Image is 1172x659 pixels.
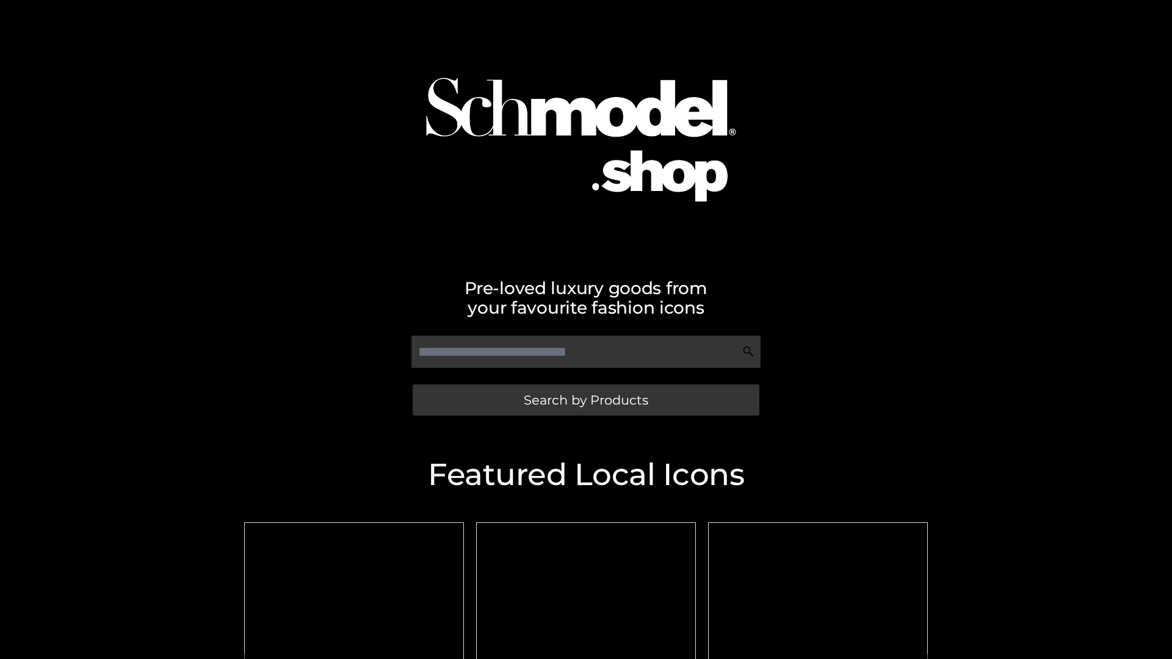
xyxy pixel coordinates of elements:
h2: Pre-loved luxury goods from your favourite fashion icons [238,278,934,317]
h2: Featured Local Icons​ [238,459,934,490]
a: Search by Products [413,384,759,416]
span: Search by Products [524,394,648,406]
img: Search Icon [742,345,754,358]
